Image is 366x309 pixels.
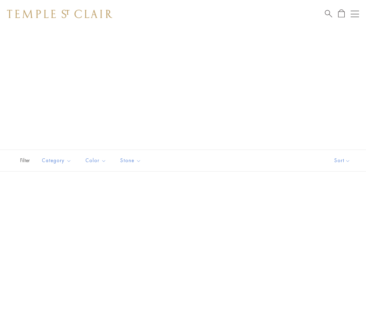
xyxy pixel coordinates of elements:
[325,9,332,18] a: Search
[319,150,366,171] button: Show sort by
[38,156,77,165] span: Category
[117,156,146,165] span: Stone
[7,10,112,18] img: Temple St. Clair
[351,10,359,18] button: Open navigation
[37,153,77,168] button: Category
[338,9,345,18] a: Open Shopping Bag
[115,153,146,168] button: Stone
[82,156,112,165] span: Color
[80,153,112,168] button: Color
